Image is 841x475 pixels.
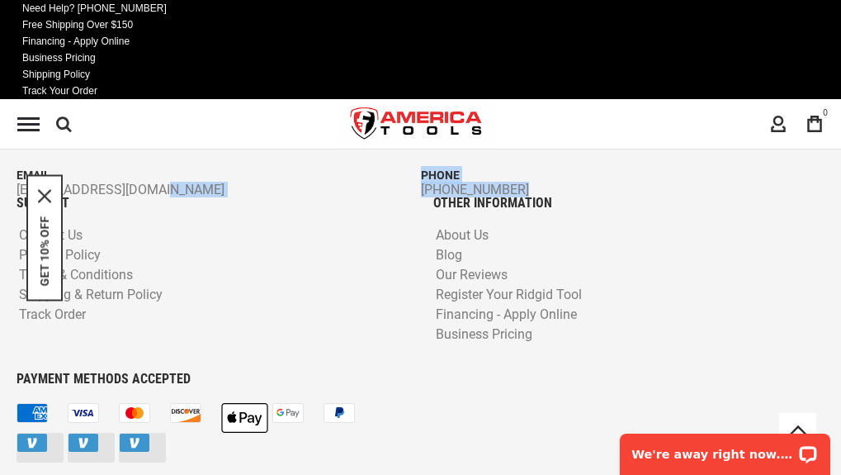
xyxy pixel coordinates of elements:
[15,268,137,283] a: Terms & Conditions
[17,196,409,211] h6: SUPPORT
[432,248,466,264] a: Blog
[337,93,497,155] a: store logo
[17,66,95,83] a: Shipping Policy
[17,184,421,196] a: [EMAIL_ADDRESS][DOMAIN_NAME]
[432,307,581,323] a: Financing - Apply Online
[15,248,105,264] a: Privacy Policy
[17,50,101,66] a: Business Pricing
[432,228,493,244] a: About Us
[17,372,409,387] h6: PAYMENT METHODS ACCEPTED
[337,93,497,155] img: America Tools
[432,287,586,303] a: Register Your Ridgid Tool
[38,216,51,286] button: GET 10% OFF
[433,196,825,211] h6: OTHER INFORMATION
[17,33,135,50] a: Financing - Apply Online
[15,228,87,244] a: Contact Us
[17,117,40,131] div: Menu
[421,184,825,196] a: [PHONE_NUMBER]
[421,166,825,184] p: Phone
[38,189,51,202] button: Close
[38,189,51,202] svg: close icon
[15,307,90,323] a: Track Order
[823,108,828,117] span: 0
[17,17,138,33] a: Free Shipping Over $150
[432,327,536,343] a: Business Pricing
[22,69,90,80] span: Shipping Policy
[15,287,167,303] a: Shipping & Return Policy
[432,268,512,283] a: Our Reviews
[17,166,421,184] p: Email
[609,423,841,475] iframe: LiveChat chat widget
[799,108,830,140] a: 0
[17,83,102,99] a: Track Your Order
